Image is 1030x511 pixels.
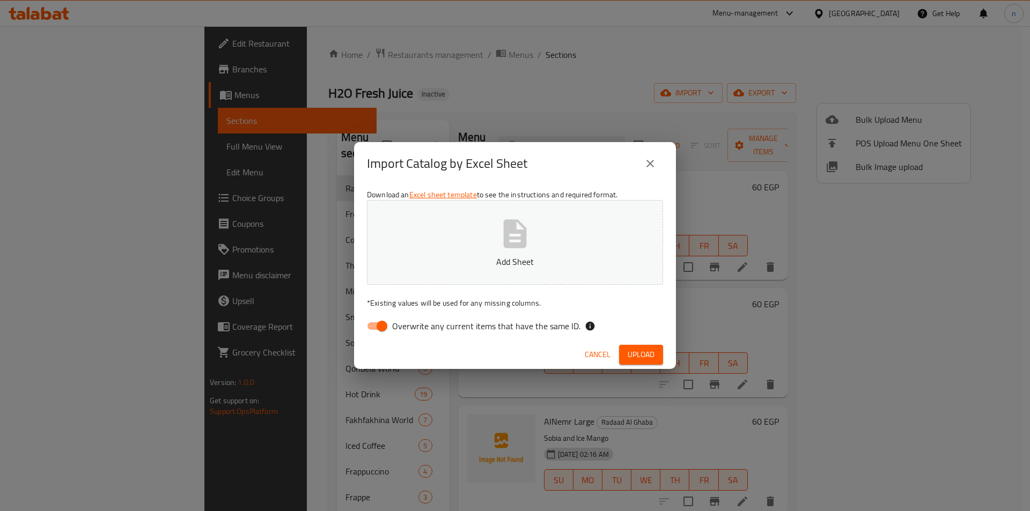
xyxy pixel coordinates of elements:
p: Existing values will be used for any missing columns. [367,298,663,308]
p: Add Sheet [384,255,646,268]
a: Excel sheet template [409,188,477,202]
button: Add Sheet [367,200,663,285]
span: Cancel [585,348,610,361]
button: Upload [619,345,663,365]
span: Upload [628,348,654,361]
svg: If the overwrite option isn't selected, then the items that match an existing ID will be ignored ... [585,321,595,331]
button: Cancel [580,345,615,365]
button: close [637,151,663,176]
div: Download an to see the instructions and required format. [354,185,676,340]
span: Overwrite any current items that have the same ID. [392,320,580,332]
h2: Import Catalog by Excel Sheet [367,155,527,172]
